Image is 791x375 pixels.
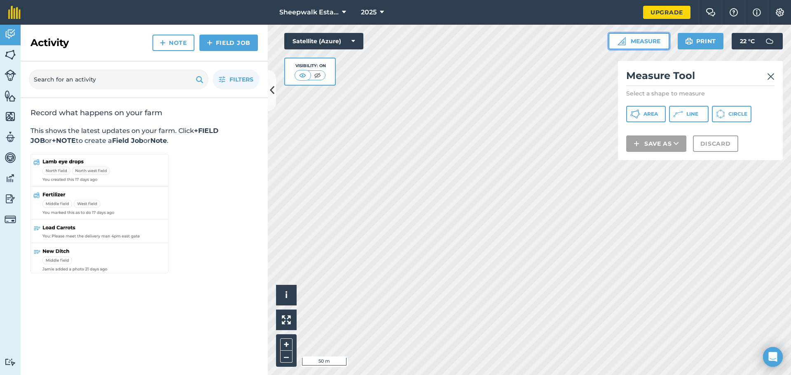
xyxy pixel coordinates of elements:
[312,71,323,79] img: svg+xml;base64,PHN2ZyB4bWxucz0iaHR0cDovL3d3dy53My5vcmcvMjAwMC9zdmciIHdpZHRoPSI1MCIgaGVpZ2h0PSI0MC...
[5,151,16,164] img: svg+xml;base64,PD94bWwgdmVyc2lvbj0iMS4wIiBlbmNvZGluZz0idXRmLTgiPz4KPCEtLSBHZW5lcmF0b3I6IEFkb2JlIE...
[207,38,213,48] img: svg+xml;base64,PHN2ZyB4bWxucz0iaHR0cDovL3d3dy53My5vcmcvMjAwMC9zdmciIHdpZHRoPSIxNCIgaGVpZ2h0PSIyNC...
[199,35,258,51] a: Field Job
[30,36,69,49] h2: Activity
[712,106,751,122] button: Circle
[767,72,775,82] img: svg+xml;base64,PHN2ZyB4bWxucz0iaHR0cDovL3d3dy53My5vcmcvMjAwMC9zdmciIHdpZHRoPSIyMiIgaGVpZ2h0PSIzMC...
[213,70,260,89] button: Filters
[30,126,258,146] p: This shows the latest updates on your farm. Click or to create a or .
[693,135,738,152] button: Discard
[5,28,16,40] img: svg+xml;base64,PD94bWwgdmVyc2lvbj0iMS4wIiBlbmNvZGluZz0idXRmLTgiPz4KPCEtLSBHZW5lcmF0b3I6IEFkb2JlIE...
[608,33,669,49] button: Measure
[295,63,326,69] div: Visibility: On
[626,89,775,98] p: Select a shape to measure
[229,75,253,84] span: Filters
[196,75,204,84] img: svg+xml;base64,PHN2ZyB4bWxucz0iaHR0cDovL3d3dy53My5vcmcvMjAwMC9zdmciIHdpZHRoPSIxOSIgaGVpZ2h0PSIyNC...
[282,315,291,324] img: Four arrows, one pointing top left, one top right, one bottom right and the last bottom left
[626,106,666,122] button: Area
[761,33,778,49] img: svg+xml;base64,PD94bWwgdmVyc2lvbj0iMS4wIiBlbmNvZGluZz0idXRmLTgiPz4KPCEtLSBHZW5lcmF0b3I6IEFkb2JlIE...
[618,37,626,45] img: Ruler icon
[5,131,16,143] img: svg+xml;base64,PD94bWwgdmVyc2lvbj0iMS4wIiBlbmNvZGluZz0idXRmLTgiPz4KPCEtLSBHZW5lcmF0b3I6IEFkb2JlIE...
[753,7,761,17] img: svg+xml;base64,PHN2ZyB4bWxucz0iaHR0cDovL3d3dy53My5vcmcvMjAwMC9zdmciIHdpZHRoPSIxNyIgaGVpZ2h0PSIxNy...
[285,290,288,300] span: i
[634,139,639,149] img: svg+xml;base64,PHN2ZyB4bWxucz0iaHR0cDovL3d3dy53My5vcmcvMjAwMC9zdmciIHdpZHRoPSIxNCIgaGVpZ2h0PSIyNC...
[678,33,724,49] button: Print
[5,214,16,225] img: svg+xml;base64,PD94bWwgdmVyc2lvbj0iMS4wIiBlbmNvZGluZz0idXRmLTgiPz4KPCEtLSBHZW5lcmF0b3I6IEFkb2JlIE...
[644,111,658,117] span: Area
[763,347,783,367] div: Open Intercom Messenger
[160,38,166,48] img: svg+xml;base64,PHN2ZyB4bWxucz0iaHR0cDovL3d3dy53My5vcmcvMjAwMC9zdmciIHdpZHRoPSIxNCIgaGVpZ2h0PSIyNC...
[626,69,775,86] h2: Measure Tool
[5,172,16,184] img: svg+xml;base64,PD94bWwgdmVyc2lvbj0iMS4wIiBlbmNvZGluZz0idXRmLTgiPz4KPCEtLSBHZW5lcmF0b3I6IEFkb2JlIE...
[5,90,16,102] img: svg+xml;base64,PHN2ZyB4bWxucz0iaHR0cDovL3d3dy53My5vcmcvMjAwMC9zdmciIHdpZHRoPSI1NiIgaGVpZ2h0PSI2MC...
[5,193,16,205] img: svg+xml;base64,PD94bWwgdmVyc2lvbj0iMS4wIiBlbmNvZGluZz0idXRmLTgiPz4KPCEtLSBHZW5lcmF0b3I6IEFkb2JlIE...
[732,33,783,49] button: 22 °C
[361,7,377,17] span: 2025
[729,8,739,16] img: A question mark icon
[276,285,297,305] button: i
[728,111,747,117] span: Circle
[686,111,698,117] span: Line
[5,70,16,81] img: svg+xml;base64,PD94bWwgdmVyc2lvbj0iMS4wIiBlbmNvZGluZz0idXRmLTgiPz4KPCEtLSBHZW5lcmF0b3I6IEFkb2JlIE...
[279,7,339,17] span: Sheepwalk Estate
[150,137,167,144] strong: Note
[5,358,16,366] img: svg+xml;base64,PD94bWwgdmVyc2lvbj0iMS4wIiBlbmNvZGluZz0idXRmLTgiPz4KPCEtLSBHZW5lcmF0b3I6IEFkb2JlIE...
[706,8,716,16] img: Two speech bubbles overlapping with the left bubble in the forefront
[5,49,16,61] img: svg+xml;base64,PHN2ZyB4bWxucz0iaHR0cDovL3d3dy53My5vcmcvMjAwMC9zdmciIHdpZHRoPSI1NiIgaGVpZ2h0PSI2MC...
[112,137,143,144] strong: Field Job
[29,70,208,89] input: Search for an activity
[152,35,194,51] a: Note
[5,110,16,123] img: svg+xml;base64,PHN2ZyB4bWxucz0iaHR0cDovL3d3dy53My5vcmcvMjAwMC9zdmciIHdpZHRoPSI1NiIgaGVpZ2h0PSI2MC...
[685,36,693,46] img: svg+xml;base64,PHN2ZyB4bWxucz0iaHR0cDovL3d3dy53My5vcmcvMjAwMC9zdmciIHdpZHRoPSIxOSIgaGVpZ2h0PSIyNC...
[30,108,258,118] h2: Record what happens on your farm
[643,6,690,19] a: Upgrade
[280,338,293,351] button: +
[8,6,21,19] img: fieldmargin Logo
[297,71,308,79] img: svg+xml;base64,PHN2ZyB4bWxucz0iaHR0cDovL3d3dy53My5vcmcvMjAwMC9zdmciIHdpZHRoPSI1MCIgaGVpZ2h0PSI0MC...
[280,351,293,363] button: –
[740,33,755,49] span: 22 ° C
[669,106,709,122] button: Line
[626,135,686,152] button: Save as
[775,8,785,16] img: A cog icon
[284,33,363,49] button: Satellite (Azure)
[52,137,76,144] strong: +NOTE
